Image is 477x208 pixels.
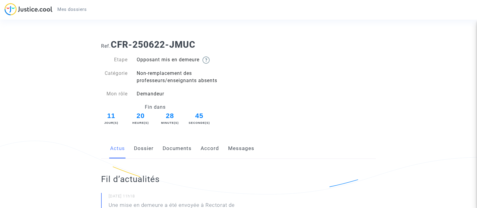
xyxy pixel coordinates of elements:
img: jc-logo.svg [5,3,52,15]
div: Etape [97,56,132,64]
div: Catégorie [97,70,132,84]
span: 20 [130,111,151,121]
a: Dossier [134,139,154,158]
div: Jour(s) [100,121,122,125]
div: Mon rôle [97,90,132,98]
span: Mes dossiers [57,7,87,12]
div: Demandeur [132,90,239,98]
div: Seconde(s) [189,121,210,125]
img: help.svg [202,56,210,64]
div: Heure(s) [130,121,151,125]
a: Accord [201,139,219,158]
span: 45 [189,111,210,121]
a: Documents [163,139,192,158]
div: Opposant mis en demeure [132,56,239,64]
div: Non-remplacement des professeurs/enseignants absents [132,70,239,84]
a: Actus [110,139,125,158]
h2: Fil d’actualités [101,174,266,184]
div: Fin dans [97,104,214,111]
small: [DATE] 11h18 [109,194,266,201]
span: Ref. [101,43,111,49]
a: Messages [228,139,254,158]
span: 11 [100,111,122,121]
div: Minute(s) [159,121,181,125]
b: CFR-250622-JMUC [111,39,196,50]
a: Mes dossiers [52,5,91,14]
span: 28 [159,111,181,121]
